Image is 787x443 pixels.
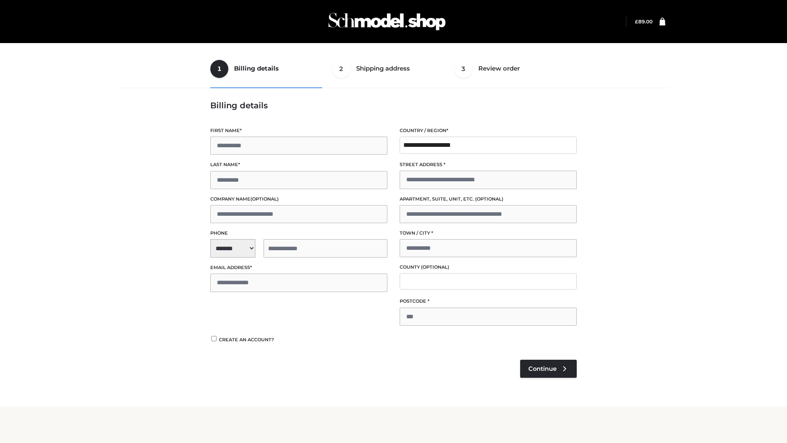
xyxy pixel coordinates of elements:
[219,337,274,343] span: Create an account?
[400,263,577,271] label: County
[210,229,387,237] label: Phone
[475,196,503,202] span: (optional)
[635,18,653,25] bdi: 89.00
[635,18,638,25] span: £
[325,5,448,38] img: Schmodel Admin 964
[210,127,387,135] label: First name
[635,18,653,25] a: £89.00
[400,127,577,135] label: Country / Region
[400,161,577,169] label: Street address
[210,195,387,203] label: Company name
[250,196,279,202] span: (optional)
[421,264,449,270] span: (optional)
[210,264,387,272] label: Email address
[210,336,218,341] input: Create an account?
[210,161,387,169] label: Last name
[528,365,557,372] span: Continue
[520,360,577,378] a: Continue
[400,297,577,305] label: Postcode
[400,229,577,237] label: Town / City
[400,195,577,203] label: Apartment, suite, unit, etc.
[210,100,577,110] h3: Billing details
